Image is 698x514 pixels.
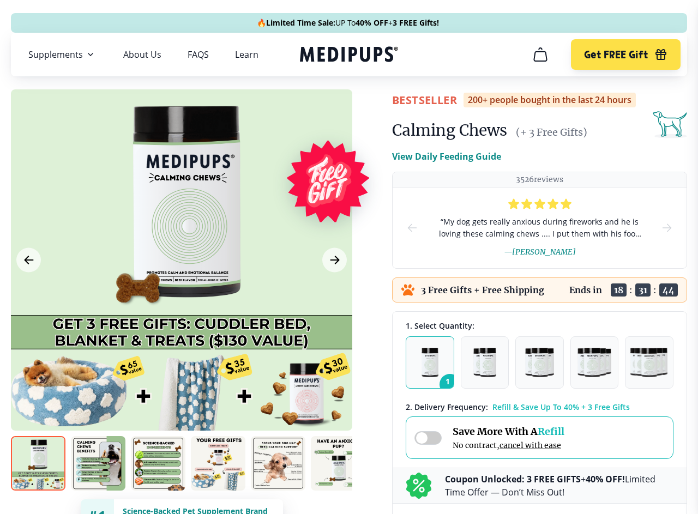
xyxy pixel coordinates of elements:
span: : [629,285,633,295]
span: Refill & Save Up To 40% + 3 Free Gifts [492,402,630,412]
span: — [PERSON_NAME] [504,247,576,257]
span: 1 [440,374,460,395]
img: Calming Chews | Natural Dog Supplements [251,436,305,491]
b: 40% OFF! [586,473,625,485]
p: View Daily Feeding Guide [392,150,501,163]
a: Medipups [300,44,398,66]
img: Calming Chews | Natural Dog Supplements [311,436,365,491]
p: Ends in [569,285,602,295]
button: next-slide [660,188,673,268]
span: Get FREE Gift [584,49,648,61]
button: prev-slide [406,188,419,268]
span: 44 [659,283,678,297]
button: Get FREE Gift [571,39,681,70]
span: “ My dog gets really anxious during fireworks and he is loving these calming chews .... I put the... [436,216,643,240]
span: Save More With A [453,425,564,438]
b: Coupon Unlocked: 3 FREE GIFTS [445,473,581,485]
p: + Limited Time Offer — Don’t Miss Out! [445,473,673,499]
img: Calming Chews | Natural Dog Supplements [131,436,185,491]
span: Refill [538,425,564,438]
img: Calming Chews | Natural Dog Supplements [11,436,65,491]
img: Pack of 3 - Natural Dog Supplements [525,348,553,377]
span: 2 . Delivery Frequency: [406,402,488,412]
span: Supplements [28,49,83,60]
img: Pack of 1 - Natural Dog Supplements [422,348,438,377]
button: Next Image [322,248,347,273]
img: Calming Chews | Natural Dog Supplements [191,436,245,491]
button: cart [527,41,553,68]
h1: Calming Chews [392,120,507,140]
span: No contract, [453,440,564,450]
img: Pack of 4 - Natural Dog Supplements [577,348,611,377]
span: BestSeller [392,93,457,107]
p: 3526 reviews [516,174,563,185]
span: 🔥 UP To + [257,17,439,28]
img: Pack of 5 - Natural Dog Supplements [630,348,669,377]
div: 200+ people bought in the last 24 hours [464,93,636,107]
p: 3 Free Gifts + Free Shipping [421,285,544,295]
span: 31 [635,283,651,297]
a: FAQS [188,49,209,60]
img: Pack of 2 - Natural Dog Supplements [473,348,496,377]
img: Calming Chews | Natural Dog Supplements [71,436,125,491]
a: Learn [235,49,258,60]
span: 18 [611,283,627,297]
span: (+ 3 Free Gifts) [516,126,587,138]
span: : [653,285,657,295]
button: Previous Image [16,248,41,273]
span: cancel with ease [500,440,561,450]
div: 1. Select Quantity: [406,321,673,331]
button: Supplements [28,48,97,61]
button: 1 [406,336,454,389]
a: About Us [123,49,161,60]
